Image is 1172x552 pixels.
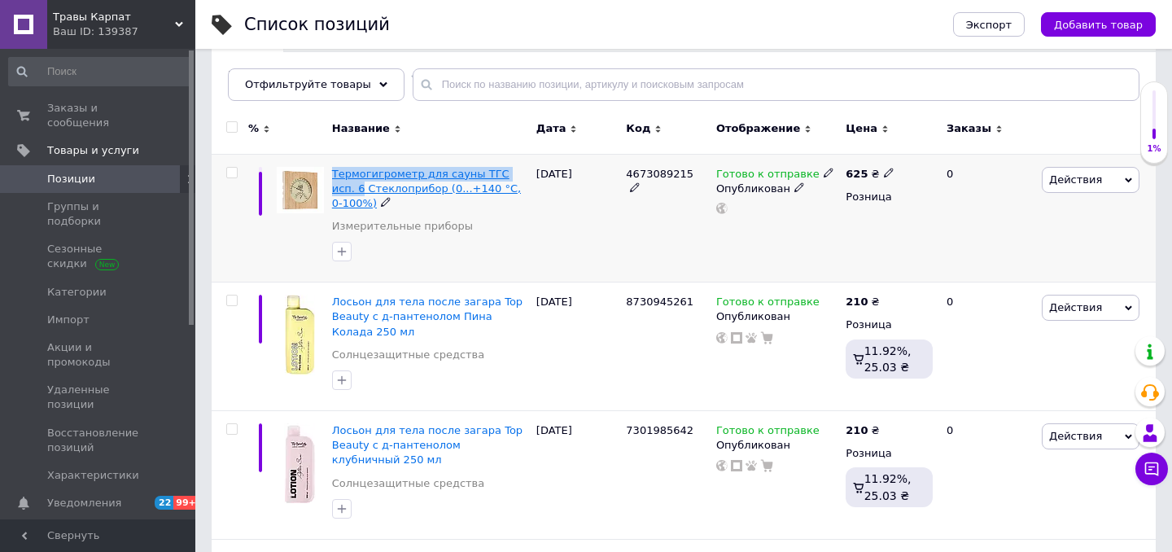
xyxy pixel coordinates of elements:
span: Удаленные позиции [47,383,151,412]
span: Дата [536,121,566,136]
span: Товары и услуги [47,143,139,158]
span: Экспорт [966,19,1012,31]
span: Заказы [947,121,991,136]
span: 11.92%, 25.03 ₴ [864,472,912,502]
div: Опубликован [716,309,837,324]
div: Опубликован [716,182,837,196]
div: Розница [846,446,933,461]
span: Акции и промокоды [47,340,151,370]
div: [DATE] [532,283,623,411]
div: 0 [937,411,1038,540]
span: Позиции [47,172,95,186]
span: Действия [1049,430,1102,442]
span: 4673089215 [626,168,693,180]
span: Готово к отправке [716,296,820,313]
div: ₴ [846,423,879,438]
span: Настойки, Лекарственны... [228,69,402,84]
span: 8730945261 [626,296,693,308]
span: Уведомления [47,496,121,510]
div: 0 [937,154,1038,283]
span: Отображение [716,121,800,136]
span: Добавить товар [1054,19,1143,31]
span: Готово к отправке [716,424,820,441]
img: Лосьон для тела после загара Top Beauty с д-пантенолом клубничный 250 мл [284,423,316,504]
a: Термогигрометр для сауны ТГС исп. 6 Стеклоприбор (0...+140 °С, 0-100%) [332,168,521,209]
input: Поиск по названию позиции, артикулу и поисковым запросам [413,68,1139,101]
span: Код [626,121,650,136]
span: Отфильтруйте товары [245,78,371,90]
div: 1% [1141,143,1167,155]
b: 625 [846,168,868,180]
div: ₴ [846,167,894,182]
a: Солнцезащитные средства [332,476,484,491]
button: Чат с покупателем [1135,453,1168,485]
div: Розница [846,318,933,332]
a: Солнцезащитные средства [332,348,484,362]
a: Лосьон для тела после загара Top Beauty с д-пантенолом клубничный 250 мл [332,424,523,466]
a: Измерительные приборы [332,219,473,234]
span: Характеристики [47,468,139,483]
span: Действия [1049,173,1102,186]
div: ₴ [846,295,879,309]
span: Группы и подборки [47,199,151,229]
span: % [248,121,259,136]
span: Действия [1049,301,1102,313]
button: Добавить товар [1041,12,1156,37]
span: 99+ [173,496,200,510]
span: 11.92%, 25.03 ₴ [864,344,912,374]
button: Экспорт [953,12,1025,37]
span: 7301985642 [626,424,693,436]
div: 0 [937,283,1038,411]
img: Лосьон для тела после загара Top Beauty с д-пантенолом Пина Колада 250 мл [285,295,315,375]
img: Термогигрометр для сауны ТГС исп. 6 Стеклоприбор (0...+140 °С, 0-100%) [277,167,324,214]
span: Травы Карпат [53,10,175,24]
div: Настойки, Лекарственные травы [212,52,435,114]
span: 22 [155,496,173,510]
span: Цена [846,121,877,136]
input: Поиск [8,57,192,86]
div: [DATE] [532,154,623,283]
div: Список позиций [244,16,390,33]
b: 210 [846,296,868,308]
div: [DATE] [532,411,623,540]
a: Лосьон для тела после загара Top Beauty с д-пантенолом Пина Колада 250 мл [332,296,523,337]
span: Категории [47,285,107,300]
span: Готово к отправке [716,168,820,185]
div: Ваш ID: 139387 [53,24,195,39]
div: Опубликован [716,438,837,453]
span: Название [332,121,390,136]
b: 210 [846,424,868,436]
span: Импорт [47,313,90,327]
span: Восстановление позиций [47,426,151,455]
span: Сезонные скидки [47,242,151,271]
span: Заказы и сообщения [47,101,151,130]
div: Розница [846,190,933,204]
